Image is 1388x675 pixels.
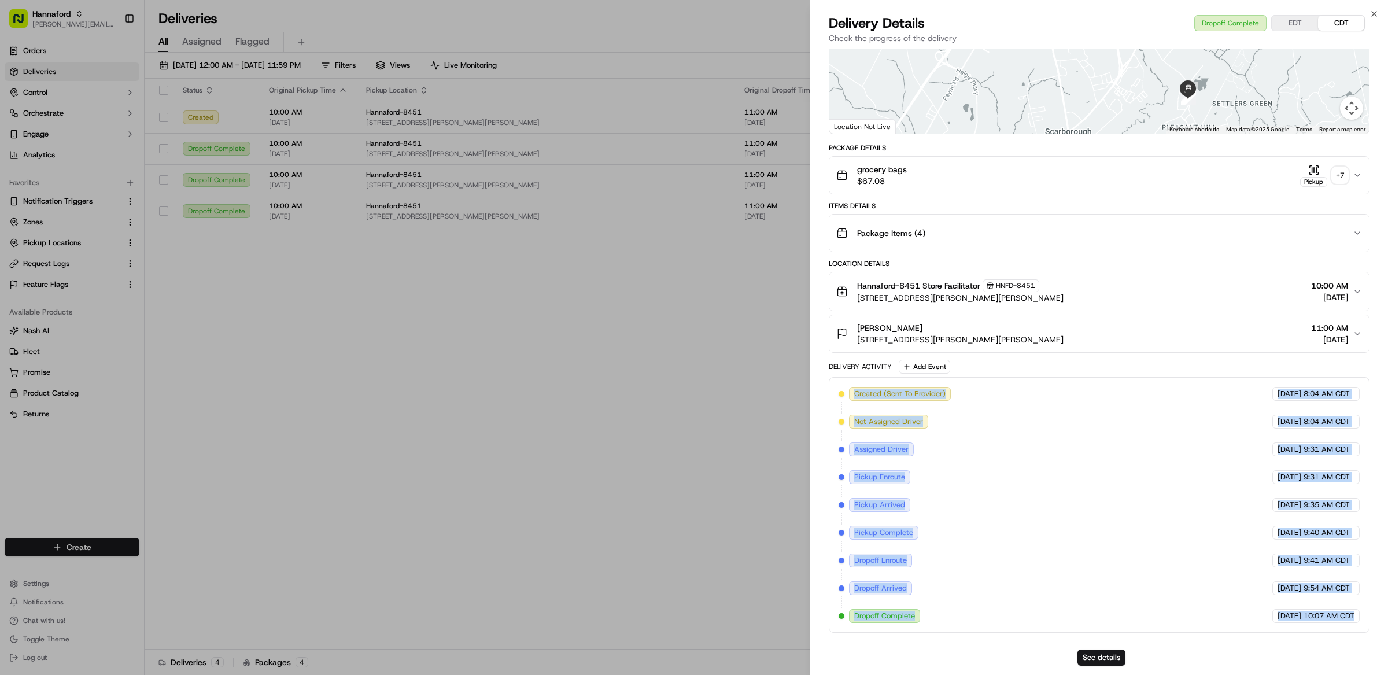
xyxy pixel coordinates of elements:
[1278,389,1301,399] span: [DATE]
[829,315,1369,352] button: [PERSON_NAME][STREET_ADDRESS][PERSON_NAME][PERSON_NAME]11:00 AM[DATE]
[829,14,925,32] span: Delivery Details
[829,272,1369,311] button: Hannaford-8451 Store FacilitatorHNFD-8451[STREET_ADDRESS][PERSON_NAME][PERSON_NAME]10:00 AM[DATE]
[1304,472,1350,482] span: 9:31 AM CDT
[829,259,1369,268] div: Location Details
[1304,611,1354,621] span: 10:07 AM CDT
[1304,555,1350,566] span: 9:41 AM CDT
[857,227,925,239] span: Package Items ( 4 )
[24,110,45,131] img: 4037041995827_4c49e92c6e3ed2e3ec13_72.png
[1278,555,1301,566] span: [DATE]
[1300,164,1327,187] button: Pickup
[12,110,32,131] img: 1736555255976-a54dd68f-1ca7-489b-9aae-adbdc363a1c4
[1311,292,1348,303] span: [DATE]
[93,254,190,275] a: 💻API Documentation
[1319,126,1365,132] a: Report a map error
[96,211,100,220] span: •
[829,201,1369,211] div: Items Details
[179,148,211,162] button: See all
[1278,416,1301,427] span: [DATE]
[52,122,159,131] div: We're available if you need us!
[854,416,923,427] span: Not Assigned Driver
[829,32,1369,44] p: Check the progress of the delivery
[12,150,77,160] div: Past conversations
[857,322,922,334] span: [PERSON_NAME]
[854,472,905,482] span: Pickup Enroute
[1278,472,1301,482] span: [DATE]
[857,280,980,292] span: Hannaford-8451 Store Facilitator
[854,583,907,593] span: Dropoff Arrived
[1169,126,1219,134] button: Keyboard shortcuts
[1183,82,1198,97] div: 6
[23,259,88,270] span: Knowledge Base
[1304,500,1350,510] span: 9:35 AM CDT
[1300,164,1348,187] button: Pickup+7
[82,286,140,296] a: Powered byPylon
[52,110,190,122] div: Start new chat
[1304,416,1350,427] span: 8:04 AM CDT
[854,528,913,538] span: Pickup Complete
[996,281,1035,290] span: HNFD-8451
[829,157,1369,194] button: grocery bags$67.08Pickup+7
[854,500,905,510] span: Pickup Arrived
[1304,528,1350,538] span: 9:40 AM CDT
[857,175,907,187] span: $67.08
[7,254,93,275] a: 📗Knowledge Base
[12,46,211,65] p: Welcome 👋
[857,164,907,175] span: grocery bags
[1226,126,1289,132] span: Map data ©2025 Google
[1311,280,1348,292] span: 10:00 AM
[1311,334,1348,345] span: [DATE]
[1077,650,1125,666] button: See details
[12,200,30,218] img: Ami Wang
[1296,126,1312,132] a: Terms (opens in new tab)
[857,334,1064,345] span: [STREET_ADDRESS][PERSON_NAME][PERSON_NAME]
[1318,16,1364,31] button: CDT
[832,119,870,134] a: Open this area in Google Maps (opens a new window)
[854,555,907,566] span: Dropoff Enroute
[1304,583,1350,593] span: 9:54 AM CDT
[1304,444,1350,455] span: 9:31 AM CDT
[829,362,892,371] div: Delivery Activity
[829,119,896,134] div: Location Not Live
[102,179,126,189] span: [DATE]
[115,287,140,296] span: Pylon
[36,211,94,220] span: [PERSON_NAME]
[1311,322,1348,334] span: 11:00 AM
[1278,444,1301,455] span: [DATE]
[857,292,1064,304] span: [STREET_ADDRESS][PERSON_NAME][PERSON_NAME]
[1278,528,1301,538] span: [DATE]
[854,611,915,621] span: Dropoff Complete
[1300,177,1327,187] div: Pickup
[1272,16,1318,31] button: EDT
[832,119,870,134] img: Google
[12,168,30,187] img: Tiffany Volk
[854,389,946,399] span: Created (Sent To Provider)
[1278,583,1301,593] span: [DATE]
[98,260,107,269] div: 💻
[829,143,1369,153] div: Package Details
[30,75,208,87] input: Got a question? Start typing here...
[102,211,126,220] span: [DATE]
[1304,389,1350,399] span: 8:04 AM CDT
[1278,611,1301,621] span: [DATE]
[854,444,909,455] span: Assigned Driver
[197,114,211,128] button: Start new chat
[36,179,94,189] span: [PERSON_NAME]
[899,360,950,374] button: Add Event
[1332,167,1348,183] div: + 7
[12,12,35,35] img: Nash
[96,179,100,189] span: •
[1278,500,1301,510] span: [DATE]
[109,259,186,270] span: API Documentation
[829,215,1369,252] button: Package Items (4)
[1340,97,1363,120] button: Map camera controls
[12,260,21,269] div: 📗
